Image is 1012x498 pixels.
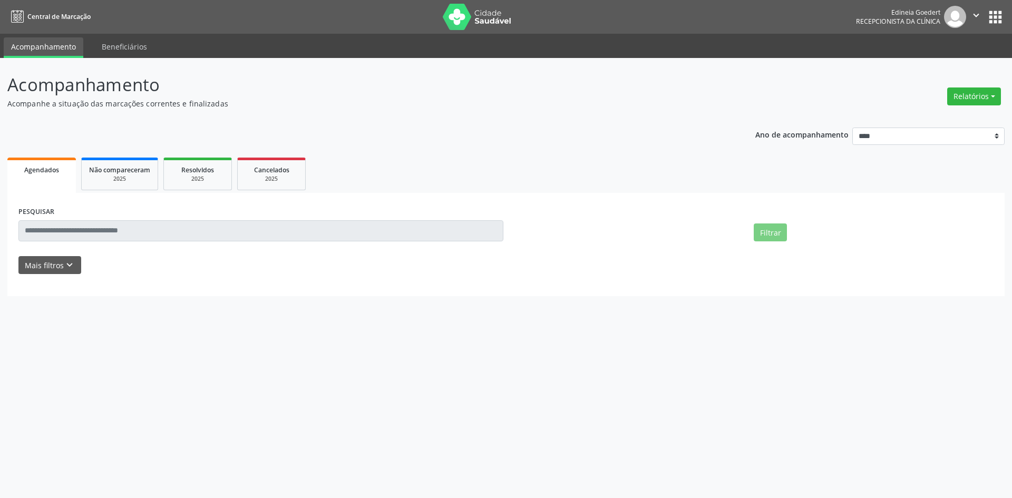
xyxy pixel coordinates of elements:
a: Acompanhamento [4,37,83,58]
div: Edineia Goedert [856,8,940,17]
a: Beneficiários [94,37,154,56]
p: Ano de acompanhamento [755,128,849,141]
span: Recepcionista da clínica [856,17,940,26]
p: Acompanhe a situação das marcações correntes e finalizadas [7,98,705,109]
span: Agendados [24,165,59,174]
img: img [944,6,966,28]
button: Filtrar [754,223,787,241]
span: Cancelados [254,165,289,174]
p: Acompanhamento [7,72,705,98]
button:  [966,6,986,28]
div: 2025 [171,175,224,183]
div: 2025 [245,175,298,183]
span: Resolvidos [181,165,214,174]
button: apps [986,8,1005,26]
div: 2025 [89,175,150,183]
a: Central de Marcação [7,8,91,25]
button: Relatórios [947,87,1001,105]
button: Mais filtroskeyboard_arrow_down [18,256,81,275]
label: PESQUISAR [18,204,54,220]
span: Não compareceram [89,165,150,174]
i:  [970,9,982,21]
span: Central de Marcação [27,12,91,21]
i: keyboard_arrow_down [64,259,75,271]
